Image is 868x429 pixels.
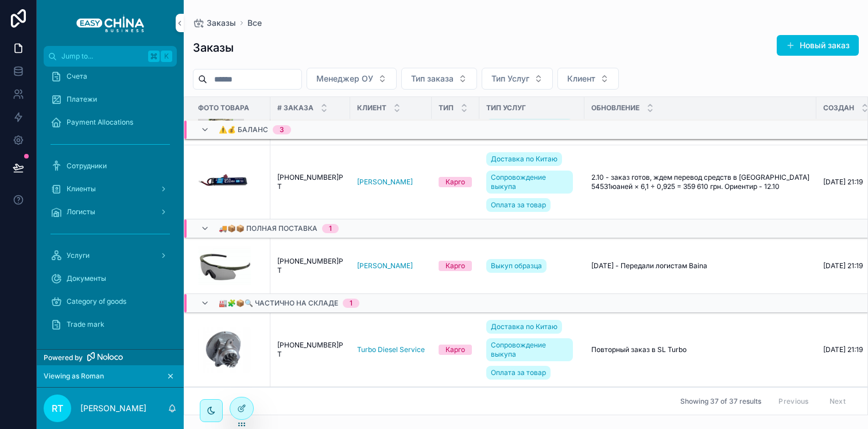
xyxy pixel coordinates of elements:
[591,261,707,270] span: [DATE] - Передали логистам Baina
[198,159,248,205] img: SCR-20250717-lewl.png
[207,17,236,29] span: Заказы
[491,173,568,191] span: Сопровождение выкупа
[591,345,687,354] span: Повторный заказ в SL Turbo
[67,320,104,329] span: Trade mark
[198,327,251,373] img: CleanShot-2025-08-13-at-14.04.12.png
[219,224,317,233] span: 🚚📦📦 Полная поставка
[486,103,526,113] span: Тип Услуг
[439,345,472,355] a: Карго
[482,68,553,90] button: Select Button
[357,261,413,270] a: [PERSON_NAME]
[439,103,454,113] span: Тип
[486,171,573,194] a: Сопровождение выкупа
[44,353,83,362] span: Powered by
[401,68,477,90] button: Select Button
[44,156,177,176] a: Сотрудники
[44,245,177,266] a: Услуги
[557,68,619,90] button: Select Button
[350,299,352,308] div: 1
[486,366,551,380] a: Оплата за товар
[277,103,313,113] span: # Заказа
[80,403,146,414] p: [PERSON_NAME]
[439,261,472,271] a: Карго
[445,261,465,271] div: Карго
[44,89,177,110] a: Платежи
[67,72,87,81] span: Счета
[198,103,249,113] span: Фото Товара
[486,338,573,361] a: Сопровождение выкупа
[491,322,557,331] span: Доставка по Китаю
[357,345,425,354] a: Turbo Diesel Service
[198,243,263,289] a: CleanShot-2025-08-18-at-17.43.34.png
[198,159,263,205] a: SCR-20250717-lewl.png
[439,177,472,187] a: Карго
[491,368,546,377] span: Оплата за товар
[823,103,854,113] span: Создан
[357,261,425,270] a: [PERSON_NAME]
[219,299,338,308] span: 🏭🧩📦🔍 Частично на складе
[823,177,863,187] span: [DATE] 21:19
[486,150,578,214] a: Доставка по КитаюСопровождение выкупаОплата за товар
[307,68,397,90] button: Select Button
[198,243,251,289] img: CleanShot-2025-08-18-at-17.43.34.png
[67,184,96,194] span: Клиенты
[67,118,133,127] span: Payment Allocations
[44,291,177,312] a: Category of goods
[44,66,177,87] a: Счета
[411,73,454,84] span: Тип заказа
[491,73,529,84] span: Тип Услуг
[44,179,177,199] a: Клиенты
[486,198,551,212] a: Оплата за товар
[357,177,413,187] a: [PERSON_NAME]
[67,95,97,104] span: Платежи
[680,397,761,406] span: Showing 37 of 37 results
[193,17,236,29] a: Заказы
[823,345,863,354] span: [DATE] 21:19
[777,35,859,56] button: Новый заказ
[357,177,425,187] a: [PERSON_NAME]
[52,401,63,415] span: RT
[247,17,262,29] a: Все
[44,314,177,335] a: Trade mark
[277,341,343,359] a: [PHONE_NUMBER]РТ
[486,259,547,273] a: Выкуп образца
[591,345,809,354] a: Повторный заказ в SL Turbo
[445,177,465,187] div: Карго
[486,320,562,334] a: Доставка по Китаю
[198,327,263,373] a: CleanShot-2025-08-13-at-14.04.12.png
[277,257,343,275] a: [PHONE_NUMBER]РТ
[44,112,177,133] a: Payment Allocations
[491,200,546,210] span: Оплата за товар
[61,52,144,61] span: Jump to...
[219,125,268,134] span: ⚠️💰 Баланс
[44,202,177,222] a: Логисты
[277,173,343,191] a: [PHONE_NUMBER]РТ
[486,257,578,275] a: Выкуп образца
[591,173,809,191] a: 2.10 - заказ готов, ждем перевод средств в [GEOGRAPHIC_DATA] 54531юаней × 6,1 ÷ 0,925 = 359 610 г...
[486,152,562,166] a: Доставка по Китаю
[162,52,171,61] span: K
[67,207,95,217] span: Логисты
[67,161,107,171] span: Сотрудники
[67,251,90,260] span: Услуги
[280,125,284,134] div: 3
[486,318,578,382] a: Доставка по КитаюСопровождение выкупаОплата за товар
[491,341,568,359] span: Сопровождение выкупа
[567,73,595,84] span: Клиент
[591,103,640,113] span: Обновление
[37,67,184,349] div: scrollable content
[591,261,809,270] a: [DATE] - Передали логистам Baina
[491,261,542,270] span: Выкуп образца
[44,46,177,67] button: Jump to...K
[44,268,177,289] a: Документы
